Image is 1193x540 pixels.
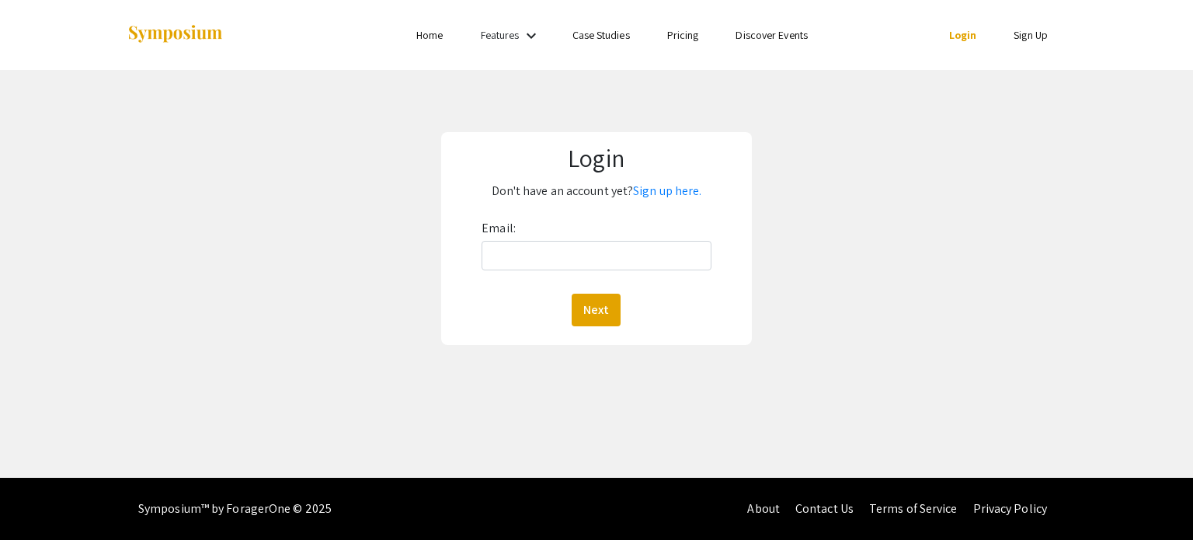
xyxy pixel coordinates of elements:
button: Next [572,294,621,326]
a: Sign up here. [633,183,701,199]
mat-icon: Expand Features list [522,26,541,45]
a: Case Studies [572,28,630,42]
a: Login [949,28,977,42]
h1: Login [453,143,739,172]
a: Pricing [667,28,699,42]
a: Contact Us [795,500,854,517]
img: Symposium by ForagerOne [127,24,224,45]
a: Sign Up [1014,28,1048,42]
label: Email: [482,216,516,241]
a: Discover Events [736,28,808,42]
iframe: Chat [12,470,66,528]
a: Terms of Service [869,500,958,517]
p: Don't have an account yet? [453,179,739,204]
a: About [747,500,780,517]
div: Symposium™ by ForagerOne © 2025 [138,478,332,540]
a: Privacy Policy [973,500,1047,517]
a: Home [416,28,443,42]
a: Features [481,28,520,42]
